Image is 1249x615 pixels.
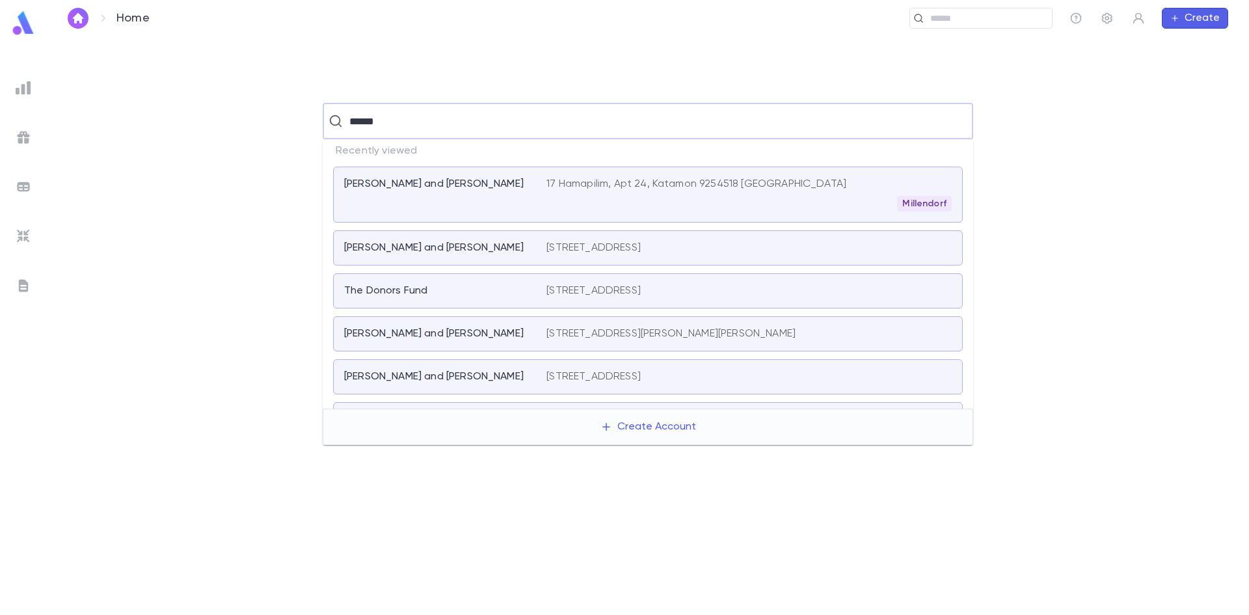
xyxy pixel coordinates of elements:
[16,130,31,145] img: campaigns_grey.99e729a5f7ee94e3726e6486bddda8f1.svg
[344,178,524,191] p: [PERSON_NAME] and [PERSON_NAME]
[546,178,846,191] p: 17 Hamapilim, Apt 24, Katamon 9254518 [GEOGRAPHIC_DATA]
[10,10,36,36] img: logo
[16,179,31,195] img: batches_grey.339ca447c9d9533ef1741baa751efc33.svg
[116,11,150,25] p: Home
[590,415,706,439] button: Create Account
[16,80,31,96] img: reports_grey.c525e4749d1bce6a11f5fe2a8de1b229.svg
[546,284,641,297] p: [STREET_ADDRESS]
[546,370,641,383] p: [STREET_ADDRESS]
[344,327,524,340] p: [PERSON_NAME] and [PERSON_NAME]
[344,284,427,297] p: The Donors Fund
[546,241,641,254] p: [STREET_ADDRESS]
[1162,8,1228,29] button: Create
[546,327,796,340] p: [STREET_ADDRESS][PERSON_NAME][PERSON_NAME]
[16,228,31,244] img: imports_grey.530a8a0e642e233f2baf0ef88e8c9fcb.svg
[16,278,31,294] img: letters_grey.7941b92b52307dd3b8a917253454ce1c.svg
[897,198,952,209] span: Millendorf
[323,139,973,163] p: Recently viewed
[344,241,524,254] p: [PERSON_NAME] and [PERSON_NAME]
[70,13,86,23] img: home_white.a664292cf8c1dea59945f0da9f25487c.svg
[344,370,524,383] p: [PERSON_NAME] and [PERSON_NAME]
